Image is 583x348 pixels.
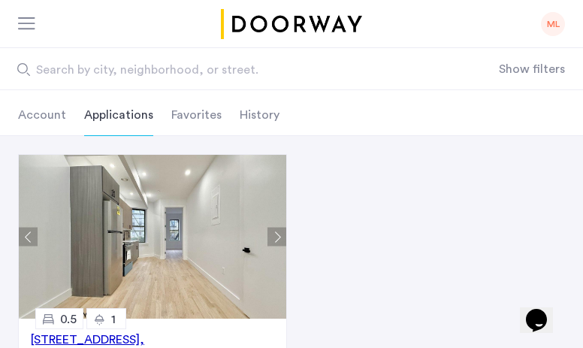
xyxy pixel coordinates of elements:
[171,94,222,136] li: Favorites
[18,94,66,136] li: Account
[60,313,77,325] span: 0.5
[19,228,38,247] button: Previous apartment
[240,94,279,136] li: History
[267,228,286,247] button: Next apartment
[541,12,565,36] div: ML
[520,288,568,333] iframe: chat widget
[499,60,565,78] button: Show or hide filters
[84,94,153,136] li: Applications
[218,9,365,39] a: Cazamio logo
[36,61,435,79] span: Search by city, neighborhood, or street.
[111,313,116,325] span: 1
[19,155,292,319] img: Apartment photo
[218,9,365,39] img: logo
